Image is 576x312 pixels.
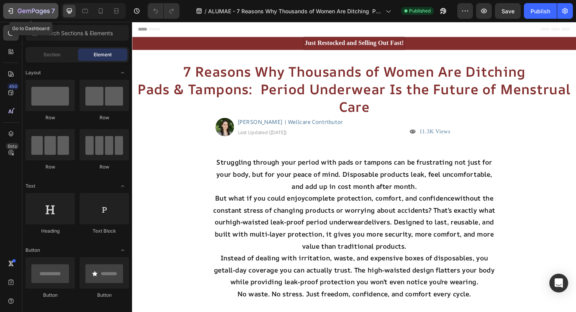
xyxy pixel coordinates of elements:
[304,113,337,119] span: 11.3K Views
[33,50,49,57] span: Home
[205,7,206,15] span: /
[25,114,75,121] div: Row
[25,228,75,235] div: Heading
[502,8,514,14] span: Save
[133,45,163,61] a: Contact
[83,180,387,244] p: But what if you could enjoy without the constant stress of changing products or worrying about ac...
[83,244,387,282] p: Instead of dealing with irritation, waste, and expensive boxes of disposables, you get . The high...
[6,143,19,149] div: Beta
[83,142,387,180] p: Struggling through your period with pads or tampons can be frustrating not just for your body, bu...
[80,163,129,170] div: Row
[25,25,129,41] input: Search Sections & Elements
[531,7,550,15] div: Publish
[116,244,129,256] span: Toggle open
[25,163,75,170] div: Row
[29,45,54,61] a: Home
[496,45,513,62] summary: Search
[116,180,129,192] span: Toggle open
[116,66,129,79] span: Toggle open
[80,114,129,121] div: Row
[132,22,576,312] iframe: Design area
[183,182,341,191] strong: complete protection, comfort, and confidence
[25,183,35,190] span: Text
[495,3,521,19] button: Save
[51,6,55,16] p: 7
[25,247,40,254] span: Button
[54,45,133,61] a: Alumae Period Underwear
[43,51,60,58] span: Section
[98,258,231,267] strong: all-day coverage you can actually trust
[549,274,568,292] div: Open Intercom Messenger
[138,50,158,57] span: Contact
[255,22,318,84] img: Alumae
[524,3,557,19] button: Publish
[83,282,387,294] p: No waste. No stress. Just freedom, confidence, and comfort every cycle.
[3,3,58,19] button: 7
[25,69,41,76] span: Layout
[99,207,246,217] strong: high-waisted leak-proof period underwear
[58,50,128,57] span: Alumae Period Underwear
[7,83,19,90] div: 450
[80,292,129,299] div: Button
[25,292,75,299] div: Button
[148,3,179,19] div: Undo/Redo
[266,5,310,11] span: Free shipping
[409,7,431,14] span: Published
[94,51,112,58] span: Element
[80,228,129,235] div: Text Block
[208,7,382,15] span: ALUMAE - 7 Reasons Why Thousands of Women Are Ditching Pads & Tampons: Period Underwear Is the Fu...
